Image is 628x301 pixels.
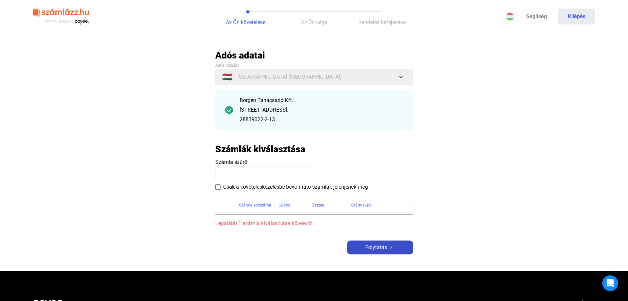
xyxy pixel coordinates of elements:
[312,201,324,209] div: Összeg
[215,143,305,155] h2: Számlák kiválasztása
[351,201,371,209] div: Számlakép
[518,9,555,24] a: Segítség
[33,6,89,27] img: szamlazzhu-logo
[215,63,239,68] span: Adós országa
[351,201,405,209] div: Számlakép
[279,201,291,209] div: Lejárat
[602,275,618,291] div: Open Intercom Messenger
[240,116,403,124] div: 28839022-2-13
[358,19,405,25] span: Rendelés befejezése
[215,159,247,165] span: Számla szűrő
[502,9,518,24] button: HU
[239,201,271,209] div: Számla sorszáma
[215,69,413,85] button: 🇭🇺[GEOGRAPHIC_DATA] ([GEOGRAPHIC_DATA])
[215,50,413,61] h2: Adós adatai
[347,241,413,254] button: Folytatásarrow-right-white
[387,246,395,249] img: arrow-right-white
[240,96,403,104] div: Borgen Tanácsadó Kft.
[301,19,327,25] span: Az Ön cége
[223,183,368,191] span: Csak a követeléskezelésbe bevonható számlák jelenjenek meg
[279,201,312,209] div: Lejárat
[226,19,267,25] span: Az Ön követelései
[225,106,233,114] img: checkmark-darker-green-circle
[215,219,413,227] span: Legalább 1 számla kiválasztása kötelező!
[240,106,403,114] div: [STREET_ADDRESS].
[365,244,387,251] span: Folytatás
[312,201,351,209] div: Összeg
[558,9,595,24] button: Kilépés
[237,73,342,81] span: [GEOGRAPHIC_DATA] ([GEOGRAPHIC_DATA])
[506,13,514,20] img: HU
[222,73,232,81] span: 🇭🇺
[239,201,279,209] div: Számla sorszáma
